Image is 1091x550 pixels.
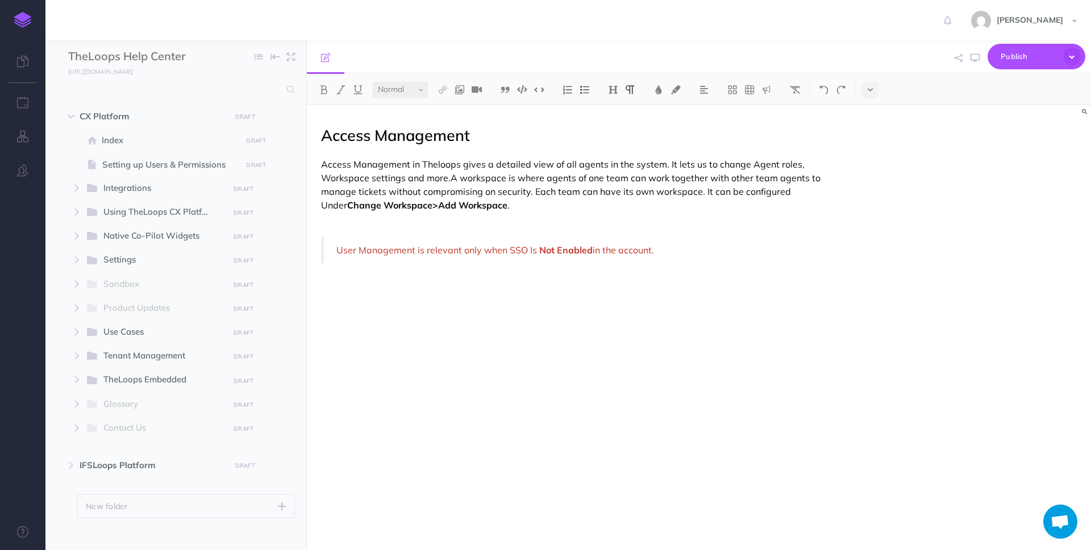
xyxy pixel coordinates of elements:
img: Blockquote button [500,85,510,94]
button: DRAFT [230,302,258,315]
small: [URL][DOMAIN_NAME] [68,68,133,76]
span: Sandbox [103,277,221,292]
small: DRAFT [234,233,253,240]
span: Not Enabled [539,244,593,256]
input: Search [68,80,280,100]
img: Paragraph button [625,85,635,94]
img: Text color button [653,85,664,94]
span: Setting up Users & Permissions [102,158,238,172]
button: DRAFT [231,110,259,123]
span: . [507,199,510,211]
small: DRAFT [234,257,253,264]
button: DRAFT [242,159,270,172]
span: Access Management in Theloops gives a detailed view of all agents in the system. It lets us to ch... [321,159,823,211]
span: Publish [1001,48,1057,65]
p: New folder [86,500,128,512]
button: New folder [77,494,295,518]
img: Create table button [744,85,755,94]
a: [URL][DOMAIN_NAME] [45,65,144,77]
span: IFSLoops Platform [80,459,224,472]
span: Integrations [103,181,221,196]
span: Tenant Management [103,349,221,364]
button: DRAFT [230,374,258,388]
button: DRAFT [230,230,258,243]
span: A workspace is where agents of one team can work together with other team agents to manage ticket... [321,172,823,211]
button: DRAFT [242,134,270,147]
img: Bold button [319,85,329,94]
span: CX Platform [80,110,224,123]
img: logo-mark.svg [14,12,31,28]
img: Link button [438,85,448,94]
span: Use Cases [103,325,221,340]
small: DRAFT [234,425,253,432]
small: DRAFT [246,137,266,144]
button: DRAFT [230,278,258,291]
img: Unordered list button [580,85,590,94]
small: DRAFT [235,462,255,469]
span: Index [102,134,238,147]
img: Add image button [455,85,465,94]
img: 58e60416af45c89b35c9d831f570759b.jpg [971,11,991,31]
button: DRAFT [230,398,258,411]
small: DRAFT [234,305,253,312]
span: Product Updates [103,301,221,316]
img: Inline code button [534,85,544,94]
img: Ordered list button [563,85,573,94]
span: Using TheLoops CX Platform [103,205,222,220]
div: Open chat [1043,505,1077,539]
small: DRAFT [234,401,253,409]
img: Add video button [472,85,482,94]
button: DRAFT [230,206,258,219]
small: DRAFT [234,353,253,360]
span: Contact Us [103,421,221,436]
small: DRAFT [234,185,253,193]
small: DRAFT [234,329,253,336]
img: Undo [819,85,829,94]
img: Code block button [517,85,527,94]
button: DRAFT [230,422,258,435]
small: DRAFT [234,377,253,385]
img: Redo [836,85,846,94]
small: DRAFT [234,281,253,289]
img: Text background color button [671,85,681,94]
img: Headings dropdown button [608,85,618,94]
span: Native Co-Pilot Widgets [103,229,221,244]
input: Documentation Name [68,48,202,65]
img: Italic button [336,85,346,94]
button: DRAFT [230,254,258,267]
img: Callout dropdown menu button [761,85,772,94]
button: DRAFT [230,350,258,363]
button: DRAFT [230,326,258,339]
small: DRAFT [234,209,253,216]
span: Settings [103,253,221,268]
button: DRAFT [230,182,258,195]
img: Underline button [353,85,363,94]
img: Clear styles button [790,85,800,94]
span: in the account. [593,244,654,256]
small: DRAFT [235,113,255,120]
span: Glossary [103,397,221,412]
span: Change Workspace>Add Workspace [347,199,507,211]
span: User Management is relevant only when SSO Is [336,244,537,256]
small: DRAFT [246,161,266,169]
img: Alignment dropdown menu button [699,85,709,94]
button: DRAFT [231,459,259,472]
span: TheLoops Embedded [103,373,221,388]
span: Access Management [321,126,470,145]
button: Publish [988,44,1085,69]
span: [PERSON_NAME] [991,15,1069,25]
